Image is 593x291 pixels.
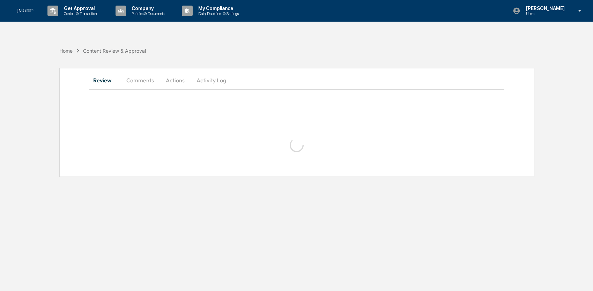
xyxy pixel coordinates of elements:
button: Review [89,72,121,89]
button: Actions [160,72,191,89]
div: secondary tabs example [89,72,504,89]
img: logo [17,9,34,13]
p: Data, Deadlines & Settings [193,11,242,16]
p: [PERSON_NAME] [520,6,568,11]
p: My Compliance [193,6,242,11]
button: Activity Log [191,72,232,89]
div: Home [59,48,73,54]
p: Policies & Documents [126,11,168,16]
p: Get Approval [58,6,102,11]
button: Comments [121,72,160,89]
div: Content Review & Approval [83,48,146,54]
p: Content & Transactions [58,11,102,16]
p: Users [520,11,568,16]
p: Company [126,6,168,11]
